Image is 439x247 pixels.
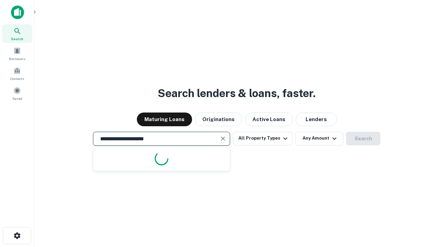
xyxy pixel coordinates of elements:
[195,113,242,126] button: Originations
[218,134,228,143] button: Clear
[2,84,32,103] a: Saved
[158,85,316,102] h3: Search lenders & loans, faster.
[9,56,25,61] span: Borrowers
[245,113,293,126] button: Active Loans
[11,36,23,42] span: Search
[11,5,24,19] img: capitalize-icon.png
[12,96,22,101] span: Saved
[137,113,192,126] button: Maturing Loans
[2,44,32,63] a: Borrowers
[2,24,32,43] a: Search
[2,64,32,83] a: Contacts
[233,132,293,145] button: All Property Types
[296,113,337,126] button: Lenders
[405,192,439,225] iframe: Chat Widget
[10,76,24,81] span: Contacts
[295,132,343,145] button: Any Amount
